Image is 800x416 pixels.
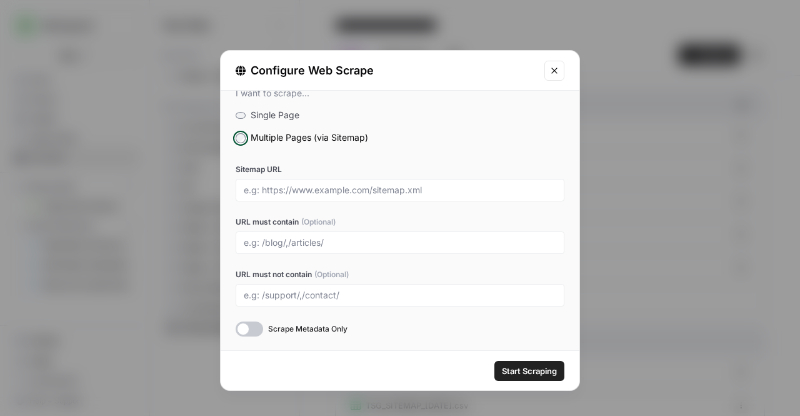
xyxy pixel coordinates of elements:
div: Configure Web Scrape [236,62,537,79]
span: Single Page [251,109,299,120]
span: Start Scraping [502,365,557,377]
div: I want to scrape... [236,88,564,99]
label: URL must not contain [236,269,564,280]
input: Single Page [236,112,246,119]
button: Close modal [544,61,564,81]
input: Multiple Pages (via Sitemap) [236,133,246,143]
span: (Optional) [314,269,349,280]
span: Multiple Pages (via Sitemap) [251,132,368,143]
span: (Optional) [301,216,336,228]
button: Start Scraping [494,361,564,381]
input: e.g: /support/,/contact/ [244,290,556,301]
input: e.g: /blog/,/articles/ [244,237,556,248]
label: Sitemap URL [236,164,564,175]
span: Scrape Metadata Only [268,323,347,335]
input: e.g: https://www.example.com/sitemap.xml [244,185,556,196]
label: URL must contain [236,216,564,228]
